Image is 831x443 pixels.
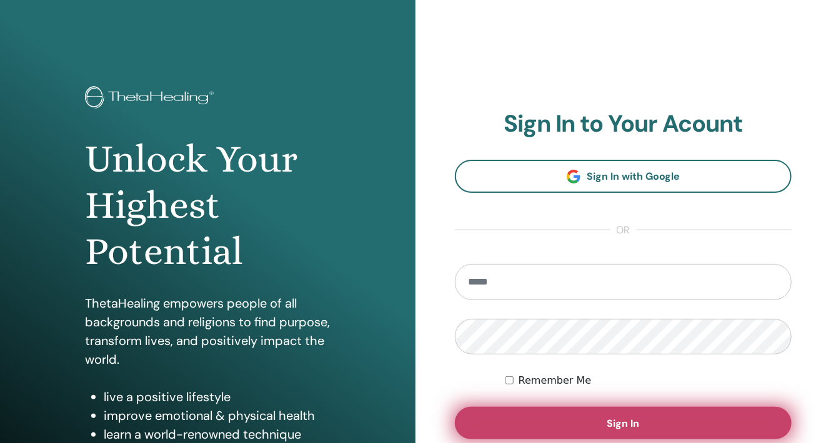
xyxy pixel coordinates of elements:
[455,110,792,139] h2: Sign In to Your Acount
[587,170,680,183] span: Sign In with Google
[505,373,792,388] div: Keep me authenticated indefinitely or until I manually logout
[104,387,331,406] li: live a positive lifestyle
[85,136,331,275] h1: Unlock Your Highest Potential
[104,406,331,425] li: improve emotional & physical health
[455,407,792,439] button: Sign In
[455,160,792,193] a: Sign In with Google
[610,223,637,238] span: or
[519,373,592,388] label: Remember Me
[85,294,331,369] p: ThetaHealing empowers people of all backgrounds and religions to find purpose, transform lives, a...
[607,417,640,430] span: Sign In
